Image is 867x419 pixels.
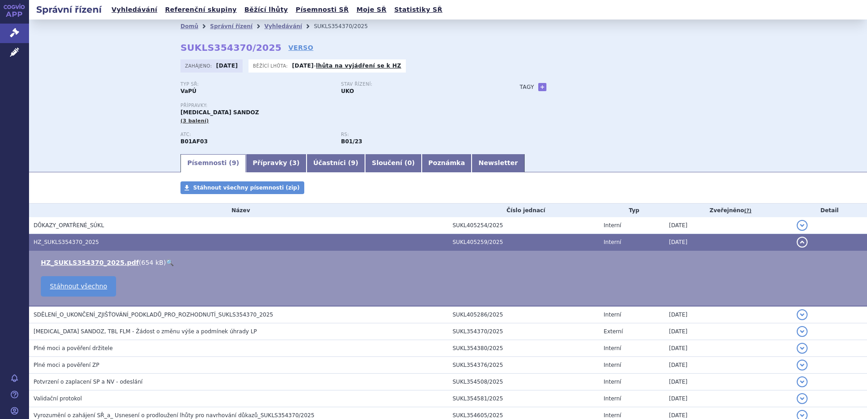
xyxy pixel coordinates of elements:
span: (3 balení) [180,118,209,124]
a: Statistiky SŘ [391,4,445,16]
th: Zveřejněno [664,204,792,217]
li: ( ) [41,258,858,267]
strong: gatrany a xabany vyšší síly [341,138,362,145]
td: SUKL354376/2025 [448,357,599,374]
span: Plné moci a pověření ZP [34,362,99,368]
td: [DATE] [664,217,792,234]
span: DŮKAZY_OPATŘENÉ_SÚKL [34,222,104,229]
td: SUKL354508/2025 [448,374,599,390]
span: Vyrozumění o zahájení SŘ_a_ Usnesení o prodloužení lhůty pro navrhování důkazů_SUKLS354370/2025 [34,412,314,419]
a: Referenční skupiny [162,4,239,16]
a: Poznámka [422,154,472,172]
a: Vyhledávání [264,23,302,29]
p: - [292,62,401,69]
a: + [538,83,546,91]
p: Typ SŘ: [180,82,332,87]
td: [DATE] [664,390,792,407]
li: SUKLS354370/2025 [314,19,380,33]
button: detail [797,393,808,404]
td: [DATE] [664,357,792,374]
span: Externí [604,328,623,335]
strong: SUKLS354370/2025 [180,42,282,53]
strong: UKO [341,88,354,94]
td: SUKL405254/2025 [448,217,599,234]
p: Přípravky: [180,103,502,108]
td: [DATE] [664,234,792,251]
button: detail [797,343,808,354]
span: 0 [407,159,412,166]
a: HZ_SUKLS354370_2025.pdf [41,259,139,266]
span: HZ_SUKLS354370_2025 [34,239,99,245]
span: Zahájeno: [185,62,214,69]
a: Stáhnout všechny písemnosti (zip) [180,181,304,194]
button: detail [797,309,808,320]
span: 654 kB [141,259,164,266]
th: Typ [599,204,664,217]
a: Stáhnout všechno [41,276,116,297]
span: Interní [604,239,621,245]
a: Moje SŘ [354,4,389,16]
span: Interní [604,379,621,385]
span: Interní [604,312,621,318]
button: detail [797,360,808,370]
h2: Správní řízení [29,3,109,16]
p: ATC: [180,132,332,137]
span: Interní [604,345,621,351]
td: [DATE] [664,323,792,340]
a: Sloučení (0) [365,154,421,172]
a: Písemnosti SŘ [293,4,351,16]
a: Domů [180,23,198,29]
a: 🔍 [166,259,174,266]
button: detail [797,237,808,248]
a: Běžící lhůty [242,4,291,16]
button: detail [797,326,808,337]
td: SUKL405286/2025 [448,306,599,323]
span: Interní [604,395,621,402]
a: VERSO [288,43,313,52]
strong: [DATE] [216,63,238,69]
span: Interní [604,412,621,419]
a: Účastníci (9) [307,154,365,172]
button: detail [797,220,808,231]
th: Název [29,204,448,217]
span: Potvrzení o zaplacení SP a NV - odeslání [34,379,142,385]
th: Detail [792,204,867,217]
a: Vyhledávání [109,4,160,16]
th: Číslo jednací [448,204,599,217]
td: SUKL354380/2025 [448,340,599,357]
abbr: (?) [744,208,751,214]
span: Běžící lhůta: [253,62,290,69]
span: [MEDICAL_DATA] SANDOZ [180,109,259,116]
span: SDĚLENÍ_O_UKONČENÍ_ZJIŠŤOVÁNÍ_PODKLADŮ_PRO_ROZHODNUTÍ_SUKLS354370_2025 [34,312,273,318]
span: Interní [604,222,621,229]
td: [DATE] [664,306,792,323]
p: Stav řízení: [341,82,492,87]
span: 3 [292,159,297,166]
a: Správní řízení [210,23,253,29]
h3: Tagy [520,82,534,93]
td: SUKL354370/2025 [448,323,599,340]
strong: EDOXABAN [180,138,208,145]
span: 9 [351,159,356,166]
a: Přípravky (3) [246,154,306,172]
span: 9 [232,159,236,166]
span: Interní [604,362,621,368]
span: EDOXABAN SANDOZ, TBL FLM - Žádost o změnu výše a podmínek úhrady LP [34,328,257,335]
a: Písemnosti (9) [180,154,246,172]
button: detail [797,376,808,387]
a: Newsletter [472,154,525,172]
span: Validační protokol [34,395,82,402]
span: Plné moci a pověření držitele [34,345,113,351]
strong: [DATE] [292,63,314,69]
td: SUKL354581/2025 [448,390,599,407]
p: RS: [341,132,492,137]
td: [DATE] [664,340,792,357]
strong: VaPÚ [180,88,196,94]
span: Stáhnout všechny písemnosti (zip) [193,185,300,191]
a: lhůta na vyjádření se k HZ [316,63,401,69]
td: SUKL405259/2025 [448,234,599,251]
td: [DATE] [664,374,792,390]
